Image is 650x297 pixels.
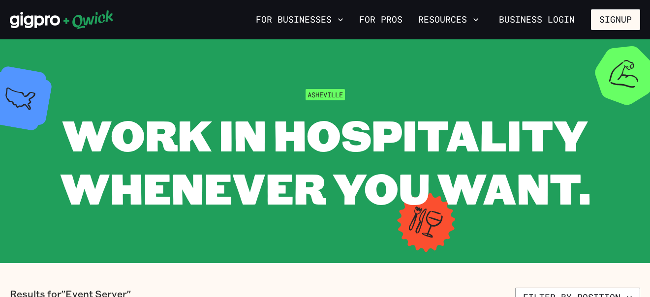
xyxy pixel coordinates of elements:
[355,11,406,28] a: For Pros
[306,89,345,100] span: Asheville
[491,9,583,30] a: Business Login
[252,11,347,28] button: For Businesses
[60,106,590,216] span: WORK IN HOSPITALITY WHENEVER YOU WANT.
[414,11,483,28] button: Resources
[591,9,640,30] button: Signup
